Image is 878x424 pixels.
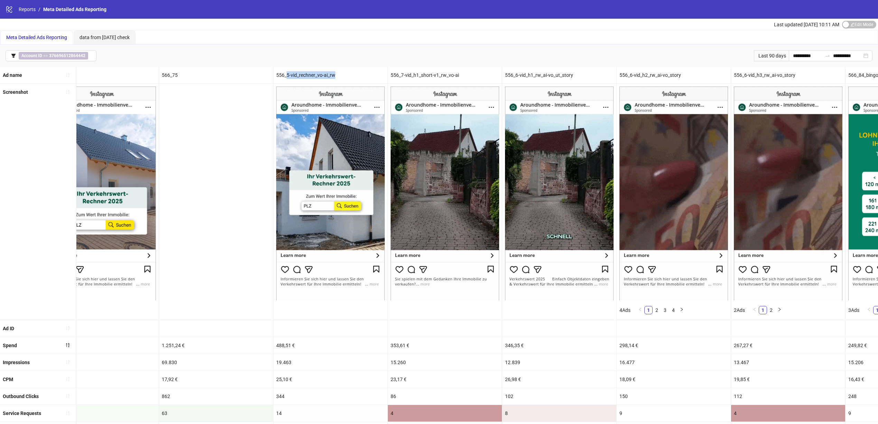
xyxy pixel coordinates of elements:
div: 112 [731,388,845,405]
span: sort-ascending [65,360,70,364]
div: 18,09 € [617,371,731,388]
div: 12.839 [502,354,616,371]
b: Screenshot [3,89,28,95]
div: 69.830 [159,354,273,371]
div: 19.463 [273,354,387,371]
b: 376696512864442 [49,53,85,58]
b: Spend [3,343,17,348]
span: filter [11,53,16,58]
div: 267,27 € [731,337,845,354]
button: left [750,306,759,314]
div: 17,92 € [159,371,273,388]
div: 19,85 € [731,371,845,388]
div: 4 [388,405,502,422]
div: 353,61 € [388,337,502,354]
img: Screenshot 120226798751080519 [505,87,614,300]
div: 556_6-vid_h2_rw_ai-vo_story [617,67,731,83]
li: Next Page [678,306,686,314]
li: 4 [669,306,678,314]
span: Last updated [DATE] 10:11 AM [774,22,839,27]
div: 16.477 [617,354,731,371]
div: 25,10 € [273,371,387,388]
span: sort-ascending [65,73,70,78]
li: Next Page [775,306,784,314]
b: Service Requests [3,411,41,416]
li: Previous Page [865,306,873,314]
div: 11,27 € [45,371,159,388]
div: 1.251,24 € [159,337,273,354]
button: left [636,306,644,314]
div: 26,98 € [502,371,616,388]
b: Impressions [3,360,30,365]
div: 4 [731,405,845,422]
div: 488,51 € [273,337,387,354]
button: right [678,306,686,314]
div: 1.468 [45,388,159,405]
span: right [777,307,782,312]
a: 2 [653,306,661,314]
button: Account ID == 376696512864442 [6,50,96,61]
span: to [825,53,830,58]
div: 150 [617,388,731,405]
li: / [38,6,40,13]
a: 1 [759,306,767,314]
div: 8 [502,405,616,422]
div: 346,35 € [502,337,616,354]
div: 23,17 € [388,371,502,388]
div: 344 [273,388,387,405]
div: 13.467 [731,354,845,371]
img: Screenshot 120223142104370519 [47,87,156,300]
span: sort-ascending [65,326,70,331]
span: sort-descending [65,343,70,348]
li: 2 [767,306,775,314]
div: 14 [273,405,387,422]
span: data from [DATE] check [80,35,130,40]
div: 86 [388,388,502,405]
img: Screenshot 120228123462120519 [734,87,842,300]
b: Ad name [3,72,22,78]
img: Screenshot 120226798738400519 [391,87,499,300]
b: CPM [3,377,13,382]
span: left [753,307,757,312]
div: 298,14 € [617,337,731,354]
span: sort-ascending [65,411,70,416]
span: 3 Ads [848,307,859,313]
button: left [865,306,873,314]
span: sort-ascending [65,394,70,398]
span: 2 Ads [734,307,745,313]
li: Previous Page [636,306,644,314]
b: Ad ID [3,326,14,331]
div: 862 [159,388,273,405]
span: sort-ascending [65,90,70,94]
div: 566_72 [45,67,159,83]
b: Account ID [21,53,42,58]
a: Reports [17,6,37,13]
div: Last 90 days [754,50,789,61]
span: Meta Detailed Ads Reporting [6,35,67,40]
div: 63 [159,405,273,422]
div: 9 [617,405,731,422]
div: 44 [45,405,159,422]
img: Screenshot 120228123462130519 [619,87,728,300]
span: sort-ascending [65,377,70,381]
li: Previous Page [750,306,759,314]
span: left [638,307,642,312]
a: 1 [645,306,652,314]
span: == [19,52,88,60]
button: right [775,306,784,314]
span: Meta Detailed Ads Reporting [43,7,106,12]
div: 129.381 [45,354,159,371]
span: swap-right [825,53,830,58]
div: 1.457,48 € [45,337,159,354]
div: 102 [502,388,616,405]
a: 3 [661,306,669,314]
div: 15.260 [388,354,502,371]
img: Screenshot 120223142104350519 [276,87,385,300]
span: left [867,307,871,312]
a: 2 [767,306,775,314]
span: 4 Ads [619,307,631,313]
